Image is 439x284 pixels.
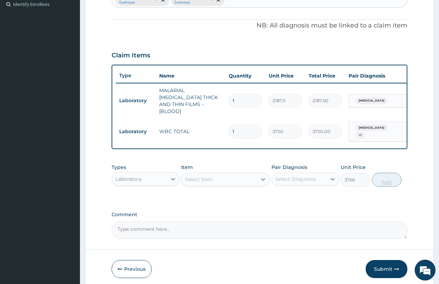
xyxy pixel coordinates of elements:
th: Total Price [305,69,345,83]
button: Previous [112,260,152,278]
small: Confirmed [119,1,157,5]
label: Item [181,164,193,171]
h3: Claim Items [112,52,150,59]
label: Pair Diagnosis [271,164,307,171]
textarea: Type your message and hit 'Enter' [3,190,132,214]
th: Pair Diagnosis [345,69,422,83]
span: + 1 [355,132,365,139]
td: Laboratory [116,125,156,138]
p: NB: All diagnosis must be linked to a claim item [112,21,407,30]
div: Chat with us now [36,39,117,48]
label: Comment [112,212,407,218]
button: Add [372,173,401,187]
th: Unit Price [265,69,305,83]
div: Select Diagnosis [275,176,316,182]
th: Quantity [225,69,265,83]
label: Types [112,164,126,170]
div: Laboratory [115,176,142,182]
button: Submit [366,260,407,278]
td: WBC TOTAL [156,124,225,138]
small: Confirmed [174,1,212,5]
td: Laboratory [116,94,156,107]
div: Select Item [185,176,213,183]
td: MALARIAL [MEDICAL_DATA] THICK AND THIN FILMS - [BLOOD] [156,83,225,118]
span: We're online! [40,88,96,158]
span: [MEDICAL_DATA] [355,97,388,104]
div: Minimize live chat window [114,3,131,20]
label: Unit Price [341,164,366,171]
th: Name [156,69,225,83]
img: d_794563401_company_1708531726252_794563401 [13,35,28,52]
th: Type [116,69,156,82]
span: [MEDICAL_DATA] [355,124,388,131]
